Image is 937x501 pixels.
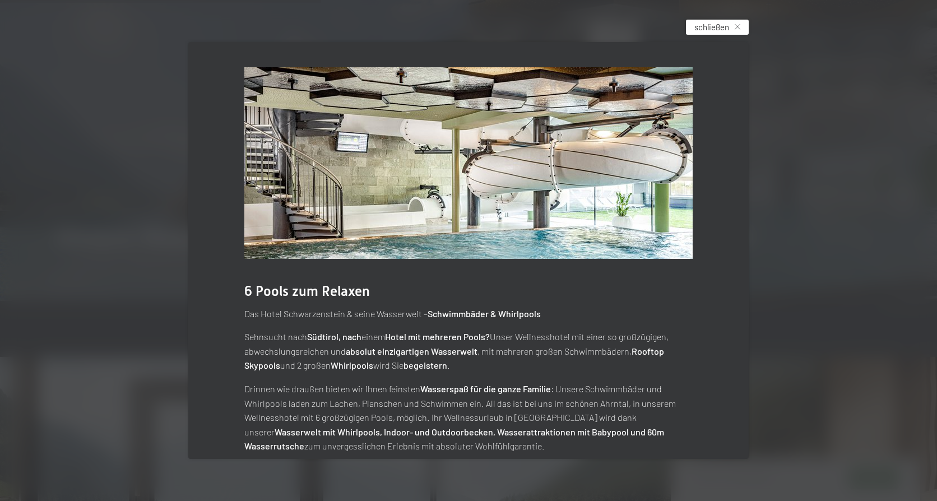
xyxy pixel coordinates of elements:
span: 6 Pools zum Relaxen [244,283,370,299]
strong: Schwimmbäder & Whirlpools [428,308,541,319]
strong: Südtirol, nach [307,331,361,342]
img: Urlaub - Schwimmbad - Sprudelbänke - Babybecken uvw. [244,67,693,259]
p: Das Hotel Schwarzenstein & seine Wasserwelt – [244,307,693,321]
span: schließen [694,21,729,33]
strong: absolut einzigartigen Wasserwelt [346,346,477,356]
p: Sehnsucht nach einem Unser Wellnesshotel mit einer so großzügigen, abwechslungsreichen und , mit ... [244,330,693,373]
strong: Hotel mit mehreren Pools? [385,331,490,342]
